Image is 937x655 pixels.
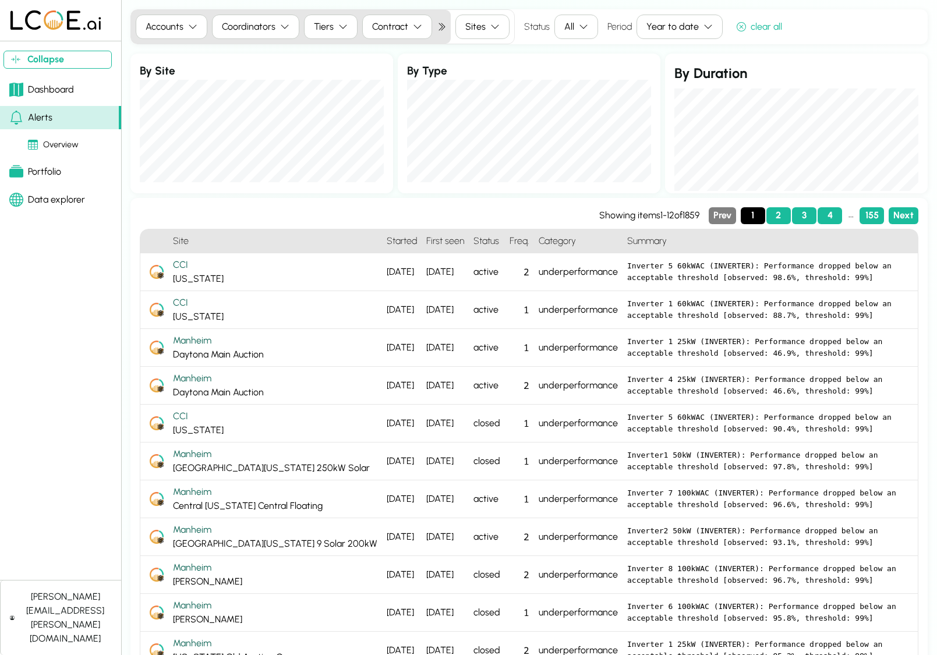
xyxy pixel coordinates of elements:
div: Showing items 1 - 12 of 1859 [599,208,699,222]
div: Manheim [173,485,377,499]
div: active [469,253,505,291]
div: CCI [173,409,377,423]
div: Daytona Main Auction [173,371,377,399]
div: underperformance [534,329,623,367]
div: [DATE] [422,291,469,329]
button: Page 1 [741,207,765,224]
label: Status [524,20,550,34]
div: Accounts [146,20,183,34]
div: [DATE] [422,405,469,442]
button: clear all [732,19,787,36]
pre: Inverter 5 60kWAC (INVERTER): Performance dropped below an acceptable threshold [observed: 90.4%,... [627,412,908,434]
h3: By Type [407,63,651,80]
div: [US_STATE] [173,409,377,437]
div: [US_STATE] [173,296,377,324]
div: active [469,367,505,405]
div: [GEOGRAPHIC_DATA][US_STATE] 9 Solar 200kW [173,523,377,551]
div: Manheim [173,636,377,650]
div: [PERSON_NAME] [173,561,377,589]
pre: Inverter 7 100kWAC (INVERTER): Performance dropped below an acceptable threshold [observed: 96.6%... [627,487,908,510]
div: 2 [505,367,534,405]
div: active [469,291,505,329]
div: underperformance [534,442,623,480]
h4: Freq. [505,229,534,253]
img: LCOEAgent [150,303,164,317]
div: ... [843,207,858,224]
div: 1 [505,442,534,480]
pre: Inverter 6 100kWAC (INVERTER): Performance dropped below an acceptable threshold [observed: 95.8%... [627,601,908,624]
div: [DATE] [422,253,469,291]
div: Dashboard [9,83,74,97]
div: underperformance [534,518,623,556]
div: [DATE] [422,367,469,405]
div: underperformance [534,480,623,518]
img: LCOEAgent [150,606,164,619]
button: Page 2 [766,207,791,224]
h2: By Duration [674,63,918,84]
div: 1 [505,291,534,329]
div: [US_STATE] [173,258,377,286]
pre: Inverter 1 60kWAC (INVERTER): Performance dropped below an acceptable threshold [observed: 88.7%,... [627,298,908,321]
div: Manheim [173,334,377,348]
div: Data explorer [9,193,85,207]
h4: Started [382,229,422,253]
div: [DATE] [382,405,422,442]
div: underperformance [534,253,623,291]
img: LCOEAgent [150,341,164,355]
div: active [469,480,505,518]
div: 1 [505,329,534,367]
button: Page 3 [792,207,816,224]
div: [DATE] [382,291,422,329]
div: Daytona Main Auction [173,334,377,362]
div: underperformance [534,405,623,442]
img: LCOEAgent [150,265,164,279]
h4: Site [168,229,382,253]
h3: By Site [140,63,384,80]
div: [DATE] [382,253,422,291]
div: [DATE] [382,367,422,405]
div: Manheim [173,447,377,461]
img: LCOEAgent [150,492,164,506]
img: LCOEAgent [150,568,164,582]
div: 2 [505,518,534,556]
h4: Status [469,229,505,253]
button: Page 155 [860,207,884,224]
div: clear all [737,20,782,34]
button: Collapse [3,51,112,69]
div: [PERSON_NAME][EMAIL_ADDRESS][PERSON_NAME][DOMAIN_NAME] [19,590,112,646]
div: Central [US_STATE] Central Floating [173,485,377,513]
div: [PERSON_NAME] [173,599,377,626]
div: Alerts [9,111,52,125]
div: Year to date [646,20,699,34]
div: 1 [505,594,534,632]
div: [DATE] [422,480,469,518]
div: underperformance [534,291,623,329]
div: Manheim [173,523,377,537]
div: Manheim [173,371,377,385]
div: All [564,20,574,34]
div: underperformance [534,367,623,405]
div: 1 [505,480,534,518]
div: Coordinators [222,20,275,34]
h4: Summary [623,229,918,253]
div: [DATE] [422,518,469,556]
div: CCI [173,296,377,310]
div: Overview [28,139,79,151]
div: [DATE] [382,329,422,367]
div: closed [469,594,505,632]
div: Tiers [314,20,334,34]
div: [GEOGRAPHIC_DATA][US_STATE] 250kW Solar [173,447,377,475]
pre: Inverter 8 100kWAC (INVERTER): Performance dropped below an acceptable threshold [observed: 96.7%... [627,563,908,586]
button: Previous [709,207,736,224]
div: [DATE] [382,480,422,518]
div: [DATE] [382,556,422,594]
pre: Inverter 4 25kW (INVERTER): Performance dropped below an acceptable threshold [observed: 46.6%, t... [627,374,908,396]
div: 2 [505,556,534,594]
h4: Category [534,229,623,253]
pre: Inverter 5 60kWAC (INVERTER): Performance dropped below an acceptable threshold [observed: 98.6%,... [627,260,908,283]
pre: Inverter 1 25kW (INVERTER): Performance dropped below an acceptable threshold [observed: 46.9%, t... [627,336,908,359]
div: 2 [505,253,534,291]
div: closed [469,405,505,442]
div: active [469,518,505,556]
div: [DATE] [422,594,469,632]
